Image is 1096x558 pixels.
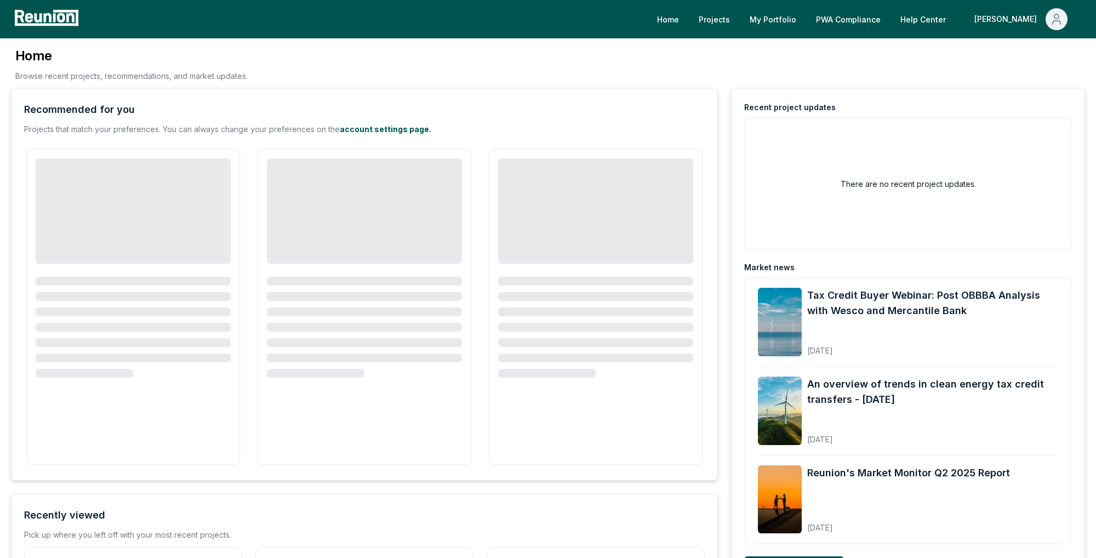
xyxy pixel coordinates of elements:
[966,8,1076,30] button: [PERSON_NAME]
[892,8,955,30] a: Help Center
[15,70,248,82] p: Browse recent projects, recommendations, and market updates.
[758,377,802,445] img: An overview of trends in clean energy tax credit transfers - August 2025
[15,47,248,65] h3: Home
[807,8,889,30] a: PWA Compliance
[807,288,1058,318] a: Tax Credit Buyer Webinar: Post OBBBA Analysis with Wesco and Mercantile Bank
[744,102,836,113] div: Recent project updates
[24,124,340,134] span: Projects that match your preferences. You can always change your preferences on the
[758,288,802,356] img: Tax Credit Buyer Webinar: Post OBBBA Analysis with Wesco and Mercantile Bank
[744,262,795,273] div: Market news
[340,124,431,134] a: account settings page.
[24,508,105,523] div: Recently viewed
[807,514,1010,533] div: [DATE]
[974,8,1041,30] div: [PERSON_NAME]
[758,465,802,534] img: Reunion's Market Monitor Q2 2025 Report
[807,426,1058,445] div: [DATE]
[648,8,688,30] a: Home
[741,8,805,30] a: My Portfolio
[24,529,231,540] div: Pick up where you left off with your most recent projects.
[648,8,1085,30] nav: Main
[807,337,1058,356] div: [DATE]
[807,377,1058,407] a: An overview of trends in clean energy tax credit transfers - [DATE]
[807,465,1010,481] a: Reunion's Market Monitor Q2 2025 Report
[690,8,739,30] a: Projects
[841,178,976,190] h2: There are no recent project updates.
[24,102,135,117] div: Recommended for you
